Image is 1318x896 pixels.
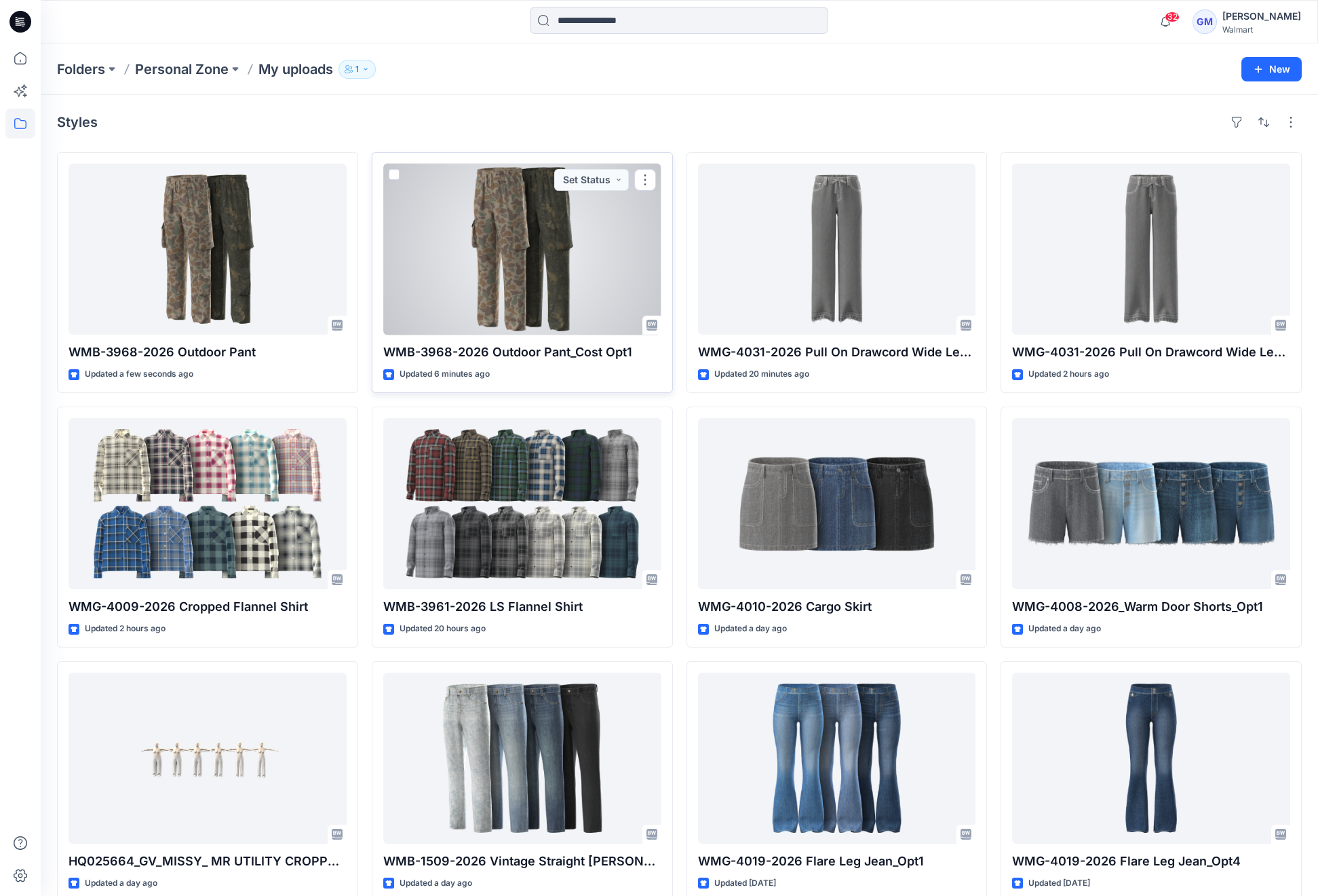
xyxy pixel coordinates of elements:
p: Updated a day ago [400,876,472,891]
p: Updated a day ago [1028,622,1101,636]
a: WMG-4010-2026 Cargo Skirt [698,418,976,589]
p: WMB-3968-2026 Outdoor Pant_Cost Opt1 [383,343,661,362]
a: WMG-4019-2026 Flare Leg Jean_Opt1 [698,673,976,844]
p: Updated 2 hours ago [1028,367,1109,381]
p: 1 [355,62,359,77]
button: 1 [338,60,376,79]
a: WMB-3961-2026 LS Flannel Shirt [383,418,661,589]
p: WMG-4019-2026 Flare Leg Jean_Opt1 [698,852,976,871]
a: Folders [57,60,105,79]
div: [PERSON_NAME] [1222,8,1301,24]
p: Updated 20 minutes ago [714,367,809,381]
a: WMG-4008-2026_Warm Door Shorts_Opt1 [1012,418,1290,589]
p: Updated 2 hours ago [85,622,166,636]
p: Updated a few seconds ago [85,367,193,381]
p: WMG-4019-2026 Flare Leg Jean_Opt4 [1012,852,1290,871]
p: HQ025664_GV_MISSY_ MR UTILITY CROPPED STRAIGHT LEG [69,852,347,871]
a: Personal Zone [135,60,229,79]
p: WMG-4031-2026 Pull On Drawcord Wide Leg_Opt1 [1012,343,1290,362]
a: WMG-4031-2026 Pull On Drawcord Wide Leg_Opt2 [698,164,976,335]
p: WMB-1509-2026 Vintage Straight [PERSON_NAME] [383,852,661,871]
p: WMB-3961-2026 LS Flannel Shirt [383,597,661,616]
p: Updated [DATE] [1028,876,1090,891]
a: WMG-4009-2026 Cropped Flannel Shirt [69,418,347,589]
p: Updated [DATE] [714,876,776,891]
p: WMG-4008-2026_Warm Door Shorts_Opt1 [1012,597,1290,616]
p: Updated a day ago [85,876,157,891]
a: WMG-4019-2026 Flare Leg Jean_Opt4 [1012,673,1290,844]
h4: Styles [57,114,98,130]
button: New [1241,57,1302,81]
a: WMB-3968-2026 Outdoor Pant_Cost Opt1 [383,164,661,335]
p: My uploads [258,60,333,79]
p: Updated 6 minutes ago [400,367,490,381]
a: WMB-3968-2026 Outdoor Pant [69,164,347,335]
a: HQ025664_GV_MISSY_ MR UTILITY CROPPED STRAIGHT LEG [69,673,347,844]
span: 32 [1165,12,1180,22]
div: Walmart [1222,24,1301,35]
p: WMG-4031-2026 Pull On Drawcord Wide Leg_Opt2 [698,343,976,362]
p: Updated a day ago [714,622,787,636]
p: WMB-3968-2026 Outdoor Pant [69,343,347,362]
a: WMG-4031-2026 Pull On Drawcord Wide Leg_Opt1 [1012,164,1290,335]
a: WMB-1509-2026 Vintage Straight Jean [383,673,661,844]
p: WMG-4010-2026 Cargo Skirt [698,597,976,616]
div: GM [1193,10,1217,34]
p: Updated 20 hours ago [400,622,486,636]
p: WMG-4009-2026 Cropped Flannel Shirt [69,597,347,616]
